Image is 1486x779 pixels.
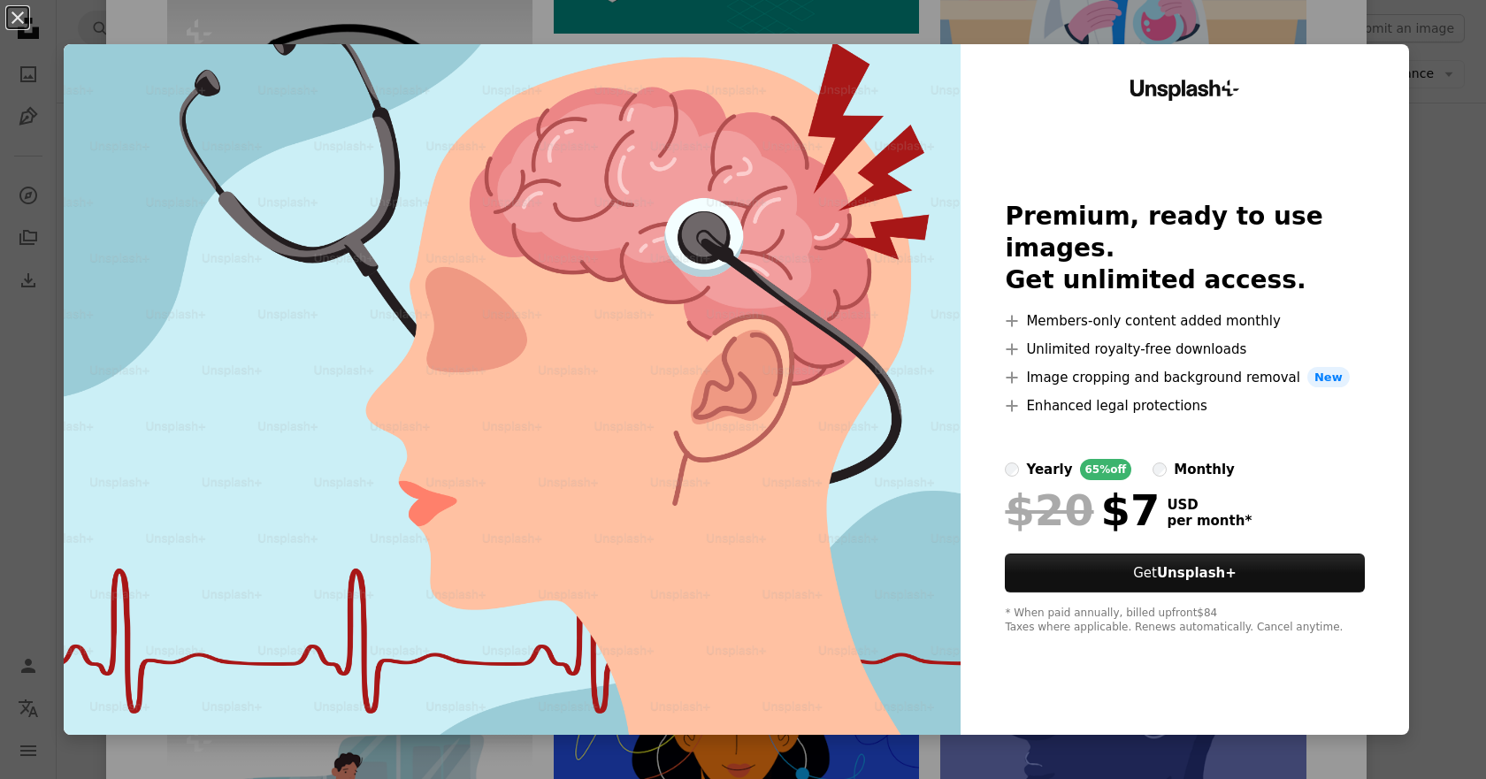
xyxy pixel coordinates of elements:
[1005,487,1093,533] span: $20
[1005,395,1364,416] li: Enhanced legal protections
[1005,487,1160,533] div: $7
[1026,459,1072,480] div: yearly
[1080,459,1132,480] div: 65% off
[1005,554,1364,592] button: GetUnsplash+
[1005,339,1364,360] li: Unlimited royalty-free downloads
[1174,459,1235,480] div: monthly
[1005,462,1019,477] input: yearly65%off
[1005,310,1364,332] li: Members-only content added monthly
[1307,367,1350,388] span: New
[1005,201,1364,296] h2: Premium, ready to use images. Get unlimited access.
[1153,462,1167,477] input: monthly
[1005,607,1364,635] div: * When paid annually, billed upfront $84 Taxes where applicable. Renews automatically. Cancel any...
[1167,497,1252,513] span: USD
[1005,367,1364,388] li: Image cropping and background removal
[1157,565,1237,581] strong: Unsplash+
[1167,513,1252,529] span: per month *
